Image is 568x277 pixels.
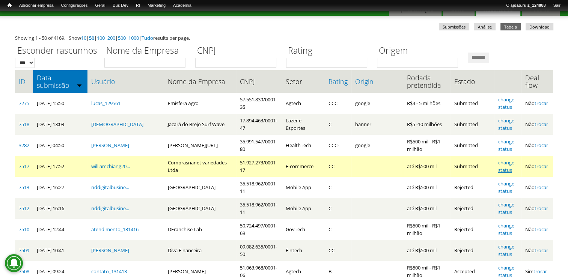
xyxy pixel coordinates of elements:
label: CNPJ [195,44,281,58]
a: contato_131413 [91,268,127,275]
td: Não [521,135,553,156]
a: Data submissão [37,74,84,89]
a: williamchiang20... [91,163,130,170]
a: Análise [474,23,496,30]
td: 51.927.273/0001-17 [236,156,282,177]
td: [PERSON_NAME][URL] [164,135,236,156]
td: banner [351,114,403,135]
td: 50.724.497/0001-69 [236,219,282,240]
a: Tabela [500,23,521,30]
a: change status [498,159,514,173]
td: R$500 mil - R$1 milhão [403,219,450,240]
td: 35.991.547/0001-80 [236,135,282,156]
td: Não [521,156,553,177]
a: nddigitalbusine... [91,184,129,191]
td: [GEOGRAPHIC_DATA] [164,177,236,198]
a: trocar [535,184,548,191]
a: change status [498,201,514,215]
a: 7509 [19,247,29,254]
td: [DATE] 10:41 [33,240,87,261]
label: Rating [286,44,372,58]
a: 1000 [128,35,139,41]
td: C [325,177,351,198]
a: Bus Dev [109,2,132,9]
a: trocar [535,121,548,128]
a: Submissões [439,23,469,30]
td: google [351,93,403,114]
td: R$500 mil - R$1 milhão [403,135,450,156]
strong: joao.ruiz_124888 [513,3,546,8]
a: 500 [118,35,126,41]
img: ordem crescente [77,83,82,87]
td: Emisfera Agro [164,93,236,114]
td: [DATE] 13:03 [33,114,87,135]
td: até R$500 mil [403,156,450,177]
th: Estado [450,70,494,93]
td: HealthTech [282,135,324,156]
td: [GEOGRAPHIC_DATA] [164,198,236,219]
a: 50 [89,35,94,41]
a: change status [498,180,514,194]
td: Rejected [450,177,494,198]
td: 57.551.839/0001-35 [236,93,282,114]
a: 3282 [19,142,29,149]
a: atendimento_131416 [91,226,139,233]
a: nddigitalbusine... [91,205,129,212]
td: C [325,219,351,240]
td: 17.894.463/0001-47 [236,114,282,135]
td: Rejected [450,240,494,261]
td: CCC- [325,135,351,156]
td: DFranchise Lab [164,219,236,240]
td: 35.518.962/0001-11 [236,198,282,219]
a: Tudo [142,35,153,41]
td: google [351,135,403,156]
td: CCC [325,93,351,114]
a: Marketing [144,2,169,9]
a: Sair [549,2,564,9]
td: CC [325,156,351,177]
th: Deal flow [521,70,553,93]
td: [DATE] 12:44 [33,219,87,240]
td: até R$500 mil [403,240,450,261]
a: Geral [91,2,109,9]
a: Academia [169,2,195,9]
td: [DATE] 17:52 [33,156,87,177]
td: [DATE] 15:50 [33,93,87,114]
td: C [325,198,351,219]
td: Não [521,93,553,114]
td: Mobile App [282,198,324,219]
td: 09.082.635/0001-50 [236,240,282,261]
td: Comprasnanet variedades Ltda [164,156,236,177]
label: Origem [377,44,463,58]
a: lucas_129561 [91,100,121,107]
th: Rodada pretendida [403,70,450,93]
th: Setor [282,70,324,93]
a: trocar [535,100,548,107]
th: Nome da Empresa [164,70,236,93]
td: Fintech [282,240,324,261]
td: C [325,114,351,135]
td: Submitted [450,114,494,135]
a: 10 [81,35,86,41]
a: 7517 [19,163,29,170]
td: [DATE] 04:50 [33,135,87,156]
td: Não [521,240,553,261]
a: trocar [533,268,547,275]
td: Rejected [450,219,494,240]
td: Submitted [450,156,494,177]
a: 7275 [19,100,29,107]
a: 100 [97,35,105,41]
label: Nome da Empresa [104,44,190,58]
a: trocar [535,247,548,254]
a: Olájoao.ruiz_124888 [502,2,549,9]
a: 7512 [19,205,29,212]
td: R$4 - 5 milhões [403,93,450,114]
a: 7510 [19,226,29,233]
a: [DEMOGRAPHIC_DATA] [91,121,143,128]
td: [DATE] 16:16 [33,198,87,219]
a: 7513 [19,184,29,191]
a: change status [498,117,514,131]
a: change status [498,138,514,152]
a: [PERSON_NAME] [91,247,129,254]
td: [DATE] 16:27 [33,177,87,198]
